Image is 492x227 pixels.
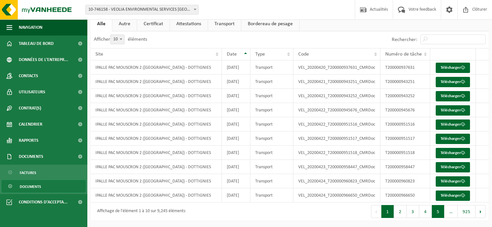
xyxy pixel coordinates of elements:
[436,105,470,116] a: Télécharger
[222,103,251,117] td: [DATE]
[380,131,430,146] td: T200000951517
[137,16,169,31] a: Certificat
[250,75,293,89] td: Transport
[380,174,430,188] td: T200000960823
[293,117,380,131] td: VEL_20200422_T200000951516_CMRDoc
[293,174,380,188] td: VEL_20200424_T200000960823_CMRDoc
[19,100,41,116] span: Contrat(s)
[436,63,470,73] a: Télécharger
[250,188,293,202] td: Transport
[371,205,381,218] button: Previous
[293,131,380,146] td: VEL_20200422_T200000951517_CMRDoc
[91,131,222,146] td: IPALLE PAC MOUSCRON 2 ([GEOGRAPHIC_DATA]) - DOTTIGNIES
[436,77,470,87] a: Télécharger
[94,206,185,217] div: Affichage de l'élément 1 à 10 sur 9,245 éléments
[458,205,476,218] button: 925
[407,205,419,218] button: 3
[250,131,293,146] td: Transport
[86,5,198,14] span: 10-746158 - VEOLIA ENVIRONMENTAL SERVICES WALLONIE - GRÂCE-HOLLOGNE
[227,52,237,57] span: Date
[94,37,147,42] label: Afficher éléments
[222,75,251,89] td: [DATE]
[91,188,222,202] td: IPALLE PAC MOUSCRON 2 ([GEOGRAPHIC_DATA]) - DOTTIGNIES
[91,89,222,103] td: IPALLE PAC MOUSCRON 2 ([GEOGRAPHIC_DATA]) - DOTTIGNIES
[250,146,293,160] td: Transport
[19,149,43,165] span: Documents
[476,205,486,218] button: Next
[419,205,432,218] button: 4
[19,52,68,68] span: Données de l'entrepr...
[380,117,430,131] td: T200000951516
[293,75,380,89] td: VEL_20200421_T200000943251_CMRDoc
[380,60,430,75] td: T200000937631
[222,117,251,131] td: [DATE]
[293,60,380,75] td: VEL_20200420_T200000937631_CMRDoc
[250,103,293,117] td: Transport
[222,160,251,174] td: [DATE]
[85,5,199,15] span: 10-746158 - VEOLIA ENVIRONMENTAL SERVICES WALLONIE - GRÂCE-HOLLOGNE
[436,191,470,201] a: Télécharger
[20,167,36,179] span: Factures
[222,146,251,160] td: [DATE]
[91,16,112,31] a: Alle
[222,89,251,103] td: [DATE]
[293,89,380,103] td: VEL_20200421_T200000943252_CMRDoc
[110,35,125,44] span: 10
[436,134,470,144] a: Télécharger
[91,160,222,174] td: IPALLE PAC MOUSCRON 2 ([GEOGRAPHIC_DATA]) - DOTTIGNIES
[19,194,68,210] span: Conditions d'accepta...
[91,146,222,160] td: IPALLE PAC MOUSCRON 2 ([GEOGRAPHIC_DATA]) - DOTTIGNIES
[2,166,86,179] a: Factures
[394,205,407,218] button: 2
[250,89,293,103] td: Transport
[91,75,222,89] td: IPALLE PAC MOUSCRON 2 ([GEOGRAPHIC_DATA]) - DOTTIGNIES
[208,16,241,31] a: Transport
[112,16,137,31] a: Autre
[293,103,380,117] td: VEL_20200422_T200000945676_CMRDoc
[298,52,309,57] span: Code
[436,162,470,172] a: Télécharger
[91,103,222,117] td: IPALLE PAC MOUSCRON 2 ([GEOGRAPHIC_DATA]) - DOTTIGNIES
[380,146,430,160] td: T200000951518
[250,60,293,75] td: Transport
[250,174,293,188] td: Transport
[385,52,422,57] span: Numéro de tâche
[91,60,222,75] td: IPALLE PAC MOUSCRON 2 ([GEOGRAPHIC_DATA]) - DOTTIGNIES
[95,52,103,57] span: Site
[19,84,45,100] span: Utilisateurs
[19,116,42,132] span: Calendrier
[20,181,41,193] span: Documents
[250,117,293,131] td: Transport
[19,132,38,149] span: Rapports
[170,16,208,31] a: Attestations
[222,131,251,146] td: [DATE]
[222,174,251,188] td: [DATE]
[381,205,394,218] button: 1
[444,205,458,218] span: …
[2,180,86,192] a: Documents
[222,60,251,75] td: [DATE]
[436,119,470,130] a: Télécharger
[380,188,430,202] td: T200000966650
[380,160,430,174] td: T200000958447
[436,148,470,158] a: Télécharger
[111,35,124,44] span: 10
[293,160,380,174] td: VEL_20200423_T200000958447_CMRDoc
[19,19,42,36] span: Navigation
[91,117,222,131] td: IPALLE PAC MOUSCRON 2 ([GEOGRAPHIC_DATA]) - DOTTIGNIES
[392,37,417,42] label: Rechercher:
[293,188,380,202] td: VEL_20200424_T200000966650_CMRDoc
[255,52,265,57] span: Type
[436,176,470,187] a: Télécharger
[91,174,222,188] td: IPALLE PAC MOUSCRON 2 ([GEOGRAPHIC_DATA]) - DOTTIGNIES
[380,89,430,103] td: T200000943252
[380,103,430,117] td: T200000945676
[293,146,380,160] td: VEL_20200422_T200000951518_CMRDoc
[222,188,251,202] td: [DATE]
[19,68,38,84] span: Contacts
[436,91,470,101] a: Télécharger
[380,75,430,89] td: T200000943251
[250,160,293,174] td: Transport
[19,36,54,52] span: Tableau de bord
[241,16,299,31] a: Bordereau de pesage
